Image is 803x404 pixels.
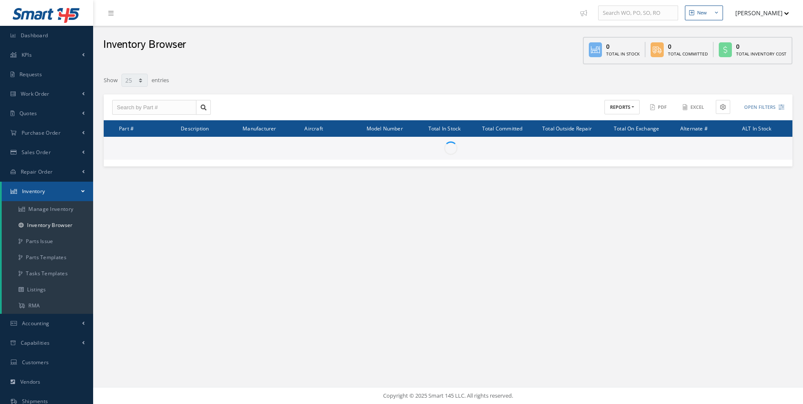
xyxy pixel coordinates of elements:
button: New [685,6,723,20]
button: PDF [646,100,672,115]
a: RMA [2,298,93,314]
span: Work Order [21,90,50,97]
a: Parts Templates [2,249,93,266]
div: 0 [668,42,708,51]
span: Total Outside Repair [542,124,592,132]
span: Total Committed [482,124,523,132]
div: 0 [736,42,786,51]
a: Inventory Browser [2,217,93,233]
span: Manufacturer [243,124,276,132]
span: Total In Stock [428,124,461,132]
span: Model Number [367,124,403,132]
a: Manage Inventory [2,201,93,217]
span: Dashboard [21,32,48,39]
span: Requests [19,71,42,78]
label: Show [104,73,118,85]
input: Search WO, PO, SO, RO [598,6,678,21]
div: New [697,9,707,17]
span: Purchase Order [22,129,61,136]
span: Part # [119,124,134,132]
h2: Inventory Browser [103,39,186,51]
button: Excel [679,100,709,115]
span: Alternate # [680,124,708,132]
a: Parts Issue [2,233,93,249]
span: KPIs [22,51,32,58]
a: Inventory [2,182,93,201]
button: REPORTS [604,100,640,115]
button: [PERSON_NAME] [727,5,789,21]
div: Total Inventory Cost [736,51,786,57]
a: Tasks Templates [2,266,93,282]
button: Open Filters [737,100,784,114]
div: Total In Stock [606,51,640,57]
a: Listings [2,282,93,298]
span: Capabilities [21,339,50,346]
span: Vendors [20,378,41,385]
span: Total On Exchange [614,124,659,132]
span: Aircraft [304,124,323,132]
span: Accounting [22,320,50,327]
span: ALT In Stock [742,124,771,132]
span: Customers [22,359,49,366]
label: entries [152,73,169,85]
span: Quotes [19,110,37,117]
span: Inventory [22,188,45,195]
div: Total Committed [668,51,708,57]
input: Search by Part # [112,100,196,115]
span: Sales Order [22,149,51,156]
span: Repair Order [21,168,53,175]
div: 0 [606,42,640,51]
span: Description [181,124,209,132]
div: Copyright © 2025 Smart 145 LLC. All rights reserved. [102,392,795,400]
